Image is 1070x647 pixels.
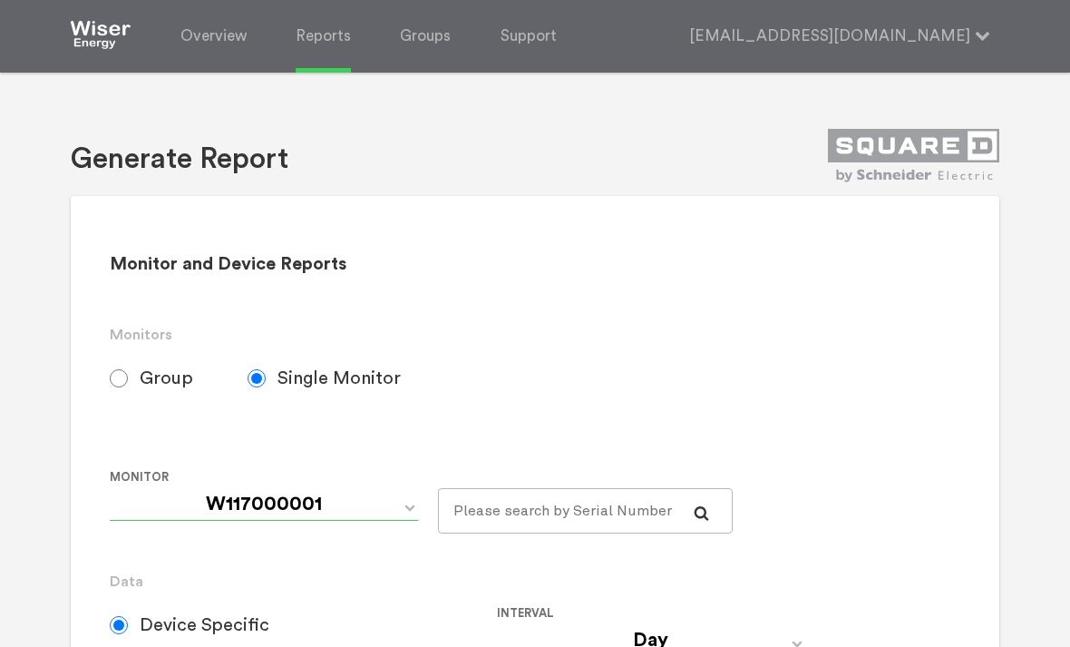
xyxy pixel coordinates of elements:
h1: Generate Report [71,141,288,178]
img: Header Logo [828,129,999,183]
span: Single Monitor [277,368,401,389]
label: Monitor [110,466,424,488]
input: Group [110,369,128,387]
span: Device Specific [140,614,269,636]
input: Please search by Serial Number [438,488,733,534]
input: Single Monitor [248,369,266,387]
h3: Data [110,571,961,593]
input: Device Specific [110,616,128,634]
h3: Monitors [110,324,961,346]
span: Group [140,368,193,389]
img: Sense Logo [71,21,131,49]
label: Interval [497,603,870,624]
h2: Monitor and Device Reports [110,253,961,276]
label: For large monitor counts [438,466,718,488]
